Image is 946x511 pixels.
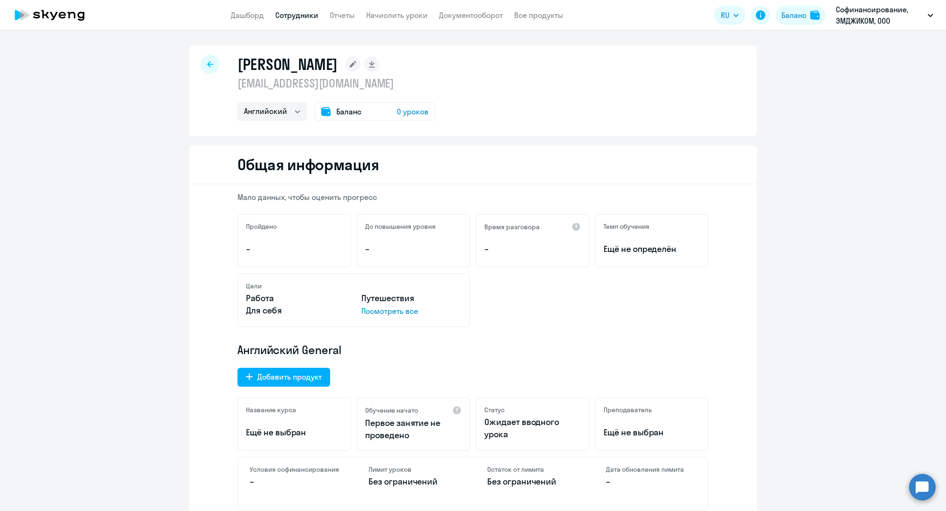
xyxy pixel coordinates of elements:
p: – [246,243,342,255]
p: Работа [246,292,346,304]
p: Ещё не выбран [246,426,342,439]
button: RU [714,6,745,25]
h4: Условия софинансирования [250,465,340,474]
p: – [606,476,696,488]
p: Без ограничений [368,476,459,488]
a: Отчеты [330,10,355,20]
h2: Общая информация [237,155,379,174]
p: Первое занятие не проведено [365,417,462,442]
h5: Статус [484,406,505,414]
button: Софинансирование, ЭМДЖИКОМ, ООО [831,4,938,26]
a: Начислить уроки [366,10,428,20]
p: [EMAIL_ADDRESS][DOMAIN_NAME] [237,76,435,91]
div: Добавить продукт [257,371,322,382]
p: Ожидает вводного урока [484,416,581,441]
p: – [484,243,581,255]
span: Баланс [336,106,361,117]
button: Балансbalance [776,6,825,25]
p: – [365,243,462,255]
h4: Остаток от лимита [487,465,578,474]
a: Дашборд [231,10,264,20]
a: Все продукты [514,10,563,20]
p: Посмотреть все [361,305,462,317]
a: Сотрудники [275,10,318,20]
p: Софинансирование, ЭМДЖИКОМ, ООО [836,4,924,26]
p: Путешествия [361,292,462,304]
span: Ещё не определён [604,243,700,255]
img: balance [810,10,820,20]
p: Мало данных, чтобы оценить прогресс [237,192,709,202]
h4: Лимит уроков [368,465,459,474]
p: Ещё не выбран [604,426,700,439]
h5: Темп обучения [604,222,649,231]
p: Без ограничений [487,476,578,488]
span: Английский General [237,342,342,357]
p: – [250,476,340,488]
p: Для себя [246,304,346,317]
h5: Пройдено [246,222,277,231]
h5: До повышения уровня [365,222,436,231]
span: RU [721,9,729,21]
h5: Цели [246,282,262,290]
h5: Название курса [246,406,296,414]
h5: Время разговора [484,223,540,231]
div: Баланс [781,9,806,21]
h4: Дата обновления лимита [606,465,696,474]
button: Добавить продукт [237,368,330,387]
a: Документооборот [439,10,503,20]
h5: Обучение начато [365,406,418,415]
span: 0 уроков [397,106,429,117]
h5: Преподаватель [604,406,652,414]
h1: [PERSON_NAME] [237,55,338,74]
